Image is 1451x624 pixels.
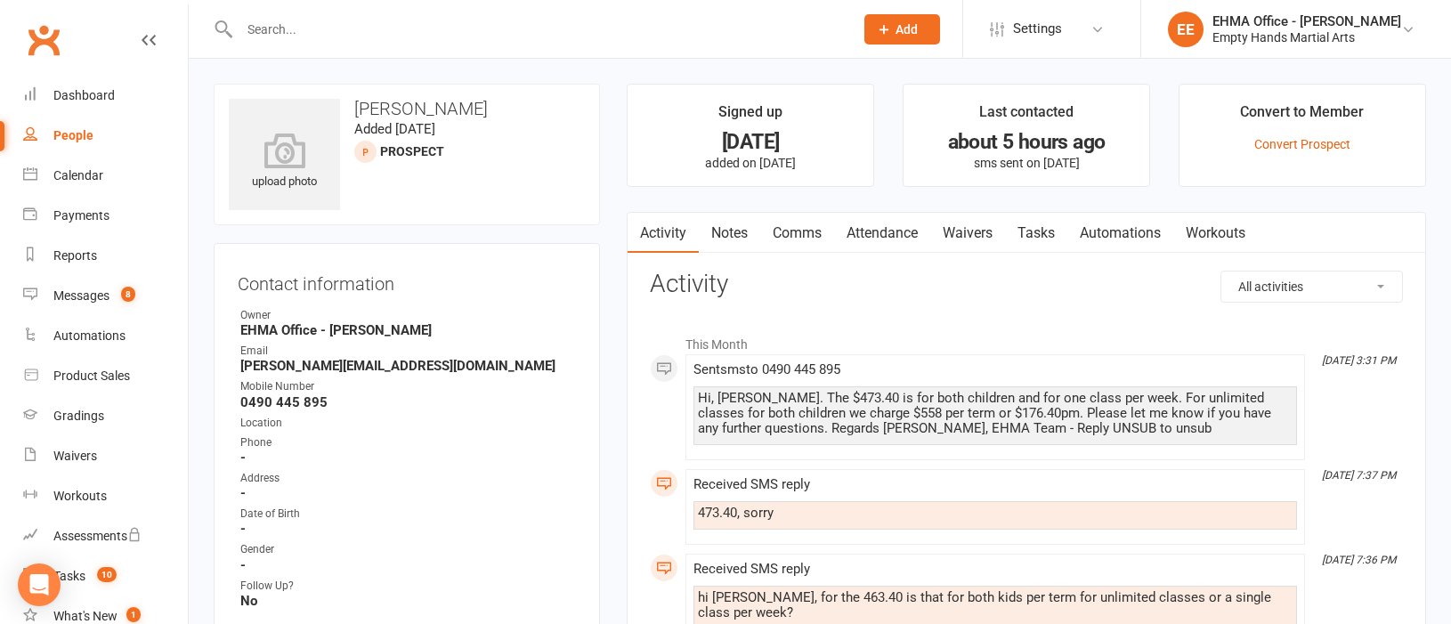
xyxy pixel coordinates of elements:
[240,394,576,410] strong: 0490 445 895
[53,168,103,182] div: Calendar
[53,489,107,503] div: Workouts
[53,128,93,142] div: People
[53,288,109,303] div: Messages
[718,101,782,133] div: Signed up
[240,450,576,466] strong: -
[23,516,188,556] a: Assessments
[53,529,142,543] div: Assessments
[18,563,61,606] div: Open Intercom Messenger
[23,156,188,196] a: Calendar
[1212,29,1401,45] div: Empty Hands Martial Arts
[240,578,576,595] div: Follow Up?
[240,378,576,395] div: Mobile Number
[834,213,930,254] a: Attendance
[53,328,126,343] div: Automations
[1005,213,1067,254] a: Tasks
[1254,137,1350,151] a: Convert Prospect
[698,391,1293,436] div: Hi, [PERSON_NAME]. The $473.40 is for both children and for one class per week. For unlimited cla...
[23,556,188,596] a: Tasks 10
[240,506,576,523] div: Date of Birth
[240,521,576,537] strong: -
[97,567,117,582] span: 10
[760,213,834,254] a: Comms
[240,415,576,432] div: Location
[1168,12,1204,47] div: EE
[650,271,1403,298] h3: Activity
[240,343,576,360] div: Email
[53,369,130,383] div: Product Sales
[240,358,576,374] strong: [PERSON_NAME][EMAIL_ADDRESS][DOMAIN_NAME]
[1067,213,1173,254] a: Automations
[1322,469,1396,482] i: [DATE] 7:37 PM
[53,609,118,623] div: What's New
[23,316,188,356] a: Automations
[121,287,135,302] span: 8
[23,396,188,436] a: Gradings
[126,607,141,622] span: 1
[1013,9,1062,49] span: Settings
[53,248,97,263] div: Reports
[930,213,1005,254] a: Waivers
[53,409,104,423] div: Gradings
[240,434,576,451] div: Phone
[23,116,188,156] a: People
[240,541,576,558] div: Gender
[229,99,585,118] h3: [PERSON_NAME]
[240,307,576,324] div: Owner
[53,208,109,223] div: Payments
[698,506,1293,521] div: 473.40, sorry
[1212,13,1401,29] div: EHMA Office - [PERSON_NAME]
[53,88,115,102] div: Dashboard
[23,436,188,476] a: Waivers
[234,17,841,42] input: Search...
[693,361,840,377] span: Sent sms to 0490 445 895
[699,213,760,254] a: Notes
[1240,101,1364,133] div: Convert to Member
[979,101,1074,133] div: Last contacted
[53,449,97,463] div: Waivers
[650,326,1403,354] li: This Month
[896,22,918,36] span: Add
[21,18,66,62] a: Clubworx
[693,562,1297,577] div: Received SMS reply
[240,593,576,609] strong: No
[1173,213,1258,254] a: Workouts
[240,470,576,487] div: Address
[644,133,857,151] div: [DATE]
[354,121,435,137] time: Added [DATE]
[920,133,1133,151] div: about 5 hours ago
[644,156,857,170] p: added on [DATE]
[693,477,1297,492] div: Received SMS reply
[380,144,444,158] snap: prospect
[23,76,188,116] a: Dashboard
[23,276,188,316] a: Messages 8
[238,267,576,294] h3: Contact information
[23,476,188,516] a: Workouts
[229,133,340,191] div: upload photo
[53,569,85,583] div: Tasks
[1322,554,1396,566] i: [DATE] 7:36 PM
[23,236,188,276] a: Reports
[23,356,188,396] a: Product Sales
[240,557,576,573] strong: -
[1322,354,1396,367] i: [DATE] 3:31 PM
[628,213,699,254] a: Activity
[240,485,576,501] strong: -
[240,322,576,338] strong: EHMA Office - [PERSON_NAME]
[698,590,1293,620] div: hi [PERSON_NAME], for the 463.40 is that for both kids per term for unlimited classes or a single...
[920,156,1133,170] p: sms sent on [DATE]
[864,14,940,45] button: Add
[23,196,188,236] a: Payments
